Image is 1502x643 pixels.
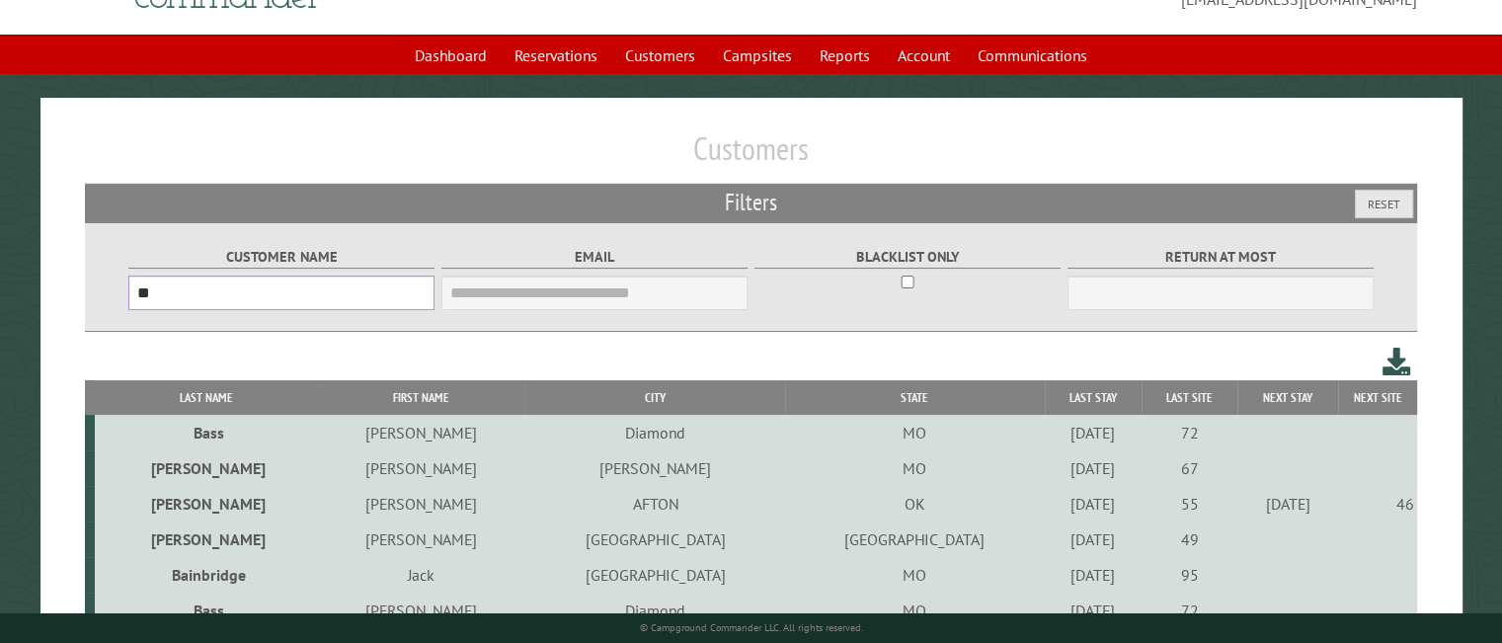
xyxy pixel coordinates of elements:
[525,486,785,522] td: AFTON
[95,486,317,522] td: [PERSON_NAME]
[525,593,785,629] td: Diamond
[1048,494,1139,514] div: [DATE]
[1142,415,1237,450] td: 72
[785,415,1045,450] td: MO
[785,522,1045,557] td: [GEOGRAPHIC_DATA]
[785,593,1045,629] td: MO
[785,450,1045,486] td: MO
[785,380,1045,415] th: State
[1338,486,1417,522] td: 46
[317,557,525,593] td: Jack
[1067,246,1375,269] label: Return at most
[128,246,435,269] label: Customer Name
[1048,529,1139,549] div: [DATE]
[503,37,609,74] a: Reservations
[85,184,1417,221] h2: Filters
[317,593,525,629] td: [PERSON_NAME]
[403,37,499,74] a: Dashboard
[1237,380,1338,415] th: Next Stay
[1142,593,1237,629] td: 72
[1142,557,1237,593] td: 95
[1142,522,1237,557] td: 49
[1338,380,1417,415] th: Next Site
[525,450,785,486] td: [PERSON_NAME]
[317,450,525,486] td: [PERSON_NAME]
[95,557,317,593] td: Bainbridge
[1045,380,1142,415] th: Last Stay
[95,593,317,629] td: Bass
[525,415,785,450] td: Diamond
[1240,494,1335,514] div: [DATE]
[886,37,962,74] a: Account
[1383,344,1411,380] a: Download this customer list (.csv)
[317,522,525,557] td: [PERSON_NAME]
[1142,486,1237,522] td: 55
[1142,450,1237,486] td: 67
[966,37,1099,74] a: Communications
[525,557,785,593] td: [GEOGRAPHIC_DATA]
[95,380,317,415] th: Last Name
[95,415,317,450] td: Bass
[1048,565,1139,585] div: [DATE]
[85,129,1417,184] h1: Customers
[1048,423,1139,442] div: [DATE]
[711,37,804,74] a: Campsites
[754,246,1062,269] label: Blacklist only
[317,380,525,415] th: First Name
[785,557,1045,593] td: MO
[640,621,863,634] small: © Campground Commander LLC. All rights reserved.
[1048,458,1139,478] div: [DATE]
[785,486,1045,522] td: OK
[525,522,785,557] td: [GEOGRAPHIC_DATA]
[95,522,317,557] td: [PERSON_NAME]
[1142,380,1237,415] th: Last Site
[1048,601,1139,620] div: [DATE]
[613,37,707,74] a: Customers
[1355,190,1413,218] button: Reset
[317,415,525,450] td: [PERSON_NAME]
[808,37,882,74] a: Reports
[317,486,525,522] td: [PERSON_NAME]
[525,380,785,415] th: City
[441,246,749,269] label: Email
[95,450,317,486] td: [PERSON_NAME]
